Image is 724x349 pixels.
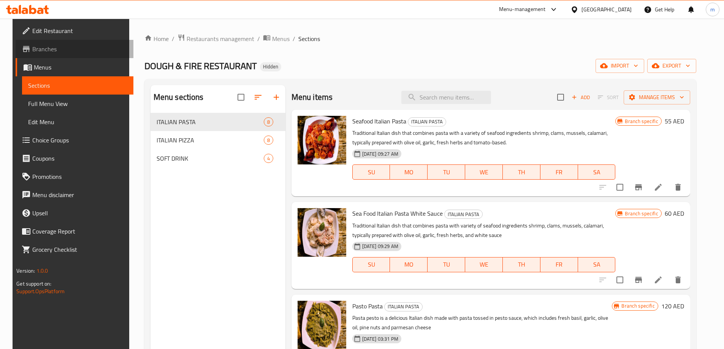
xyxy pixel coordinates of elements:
[390,257,428,272] button: MO
[32,26,127,35] span: Edit Restaurant
[352,300,383,312] span: Pasto Pasta
[144,34,169,43] a: Home
[499,5,546,14] div: Menu-management
[264,136,273,145] div: items
[401,91,491,104] input: search
[157,136,264,145] span: ITALIAN PIZZA
[665,208,684,219] h6: 60 AED
[596,59,644,73] button: import
[151,113,285,131] div: ITALIAN PASTA8
[32,208,127,218] span: Upsell
[593,92,624,103] span: Select section first
[264,137,273,144] span: 8
[468,259,500,270] span: WE
[506,259,537,270] span: TH
[151,149,285,167] div: SOFT DRINK4
[612,272,628,288] span: Select to update
[352,115,406,127] span: Seafood Italian Pasta
[16,222,133,240] a: Coverage Report
[144,34,696,44] nav: breadcrumb
[352,164,390,180] button: SU
[28,99,127,108] span: Full Menu View
[298,116,346,164] img: Seafood Italian Pasta
[581,5,632,14] div: [GEOGRAPHIC_DATA]
[36,266,48,276] span: 1.0.0
[540,257,578,272] button: FR
[503,164,540,180] button: TH
[292,92,333,103] h2: Menu items
[157,154,264,163] span: SOFT DRINK
[661,301,684,311] h6: 120 AED
[16,204,133,222] a: Upsell
[249,88,267,106] span: Sort sections
[264,118,273,126] span: 8
[356,259,387,270] span: SU
[263,34,290,44] a: Menus
[32,172,127,181] span: Promotions
[352,208,443,219] span: Sea Food Italian Pasta White Sauce
[16,286,65,296] a: Support.OpsPlatform
[151,131,285,149] div: ITALIAN PIZZA8
[22,95,133,113] a: Full Menu View
[665,116,684,126] h6: 55 AED
[264,154,273,163] div: items
[578,257,616,272] button: SA
[465,164,503,180] button: WE
[428,164,465,180] button: TU
[654,183,663,192] a: Edit menu item
[465,257,503,272] button: WE
[570,93,591,102] span: Add
[264,117,273,126] div: items
[16,167,133,186] a: Promotions
[431,167,462,178] span: TU
[16,266,35,276] span: Version:
[34,63,127,72] span: Menus
[581,167,613,178] span: SA
[264,155,273,162] span: 4
[157,117,264,126] div: ITALIAN PASTA
[16,22,133,40] a: Edit Restaurant
[28,117,127,126] span: Edit Menu
[172,34,174,43] li: /
[352,257,390,272] button: SU
[647,59,696,73] button: export
[428,257,465,272] button: TU
[16,149,133,167] a: Coupons
[352,128,616,147] p: Traditional Italian dish that combines pasta with a variety of seafood ingredients shrimp, clams,...
[431,259,462,270] span: TU
[154,92,204,103] h2: Menu sections
[408,117,446,126] span: ITALIAN PASTA
[260,62,281,71] div: Hidden
[654,275,663,284] a: Edit menu item
[569,92,593,103] span: Add item
[151,110,285,171] nav: Menu sections
[359,150,401,158] span: [DATE] 09:27 AM
[384,302,423,311] div: ITALIAN PASTA
[543,259,575,270] span: FR
[445,210,482,219] span: ITALIAN PASTA
[581,259,613,270] span: SA
[16,240,133,259] a: Grocery Checklist
[710,5,715,14] span: m
[553,89,569,105] span: Select section
[352,221,616,240] p: Traditional Italian dish that combines pasta with variety of seafood ingredients shrimp, clams, m...
[669,271,687,289] button: delete
[22,76,133,95] a: Sections
[612,179,628,195] span: Select to update
[16,186,133,204] a: Menu disclaimer
[28,81,127,90] span: Sections
[629,178,648,196] button: Branch-specific-item
[32,44,127,54] span: Branches
[359,243,401,250] span: [DATE] 09:29 AM
[393,259,425,270] span: MO
[578,164,616,180] button: SA
[16,58,133,76] a: Menus
[669,178,687,196] button: delete
[390,164,428,180] button: MO
[260,63,281,70] span: Hidden
[293,34,295,43] li: /
[272,34,290,43] span: Menus
[16,40,133,58] a: Branches
[503,257,540,272] button: TH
